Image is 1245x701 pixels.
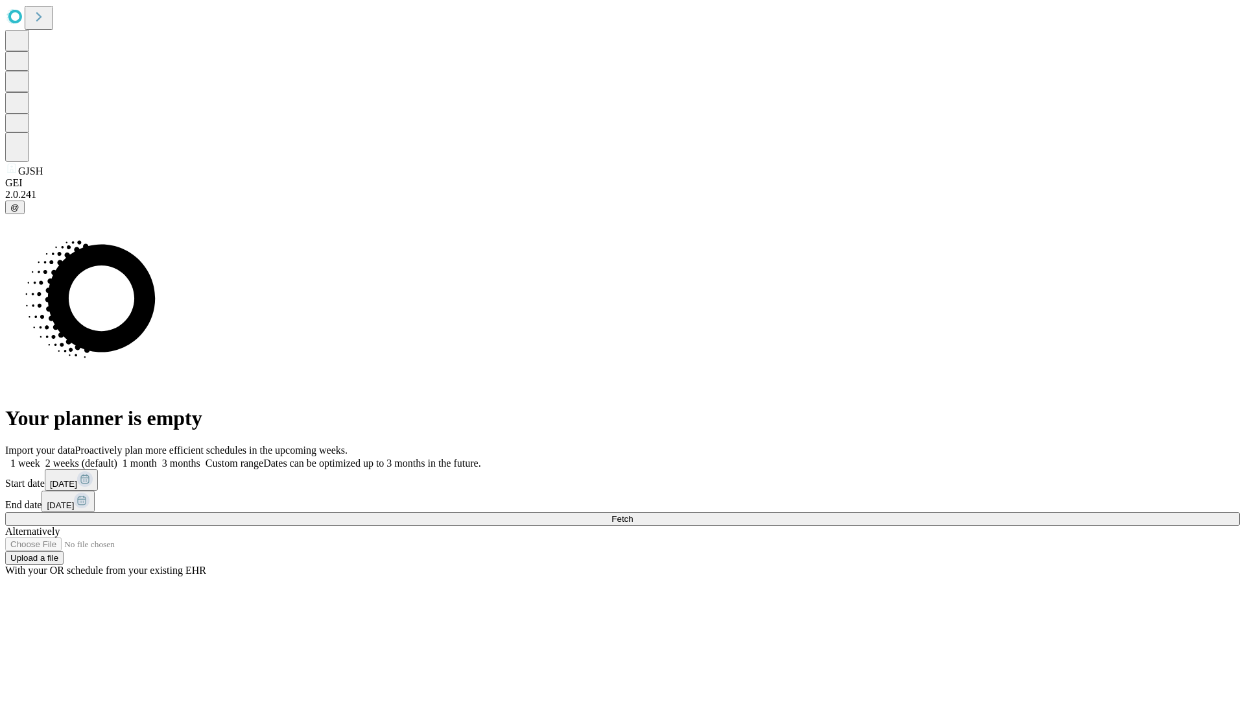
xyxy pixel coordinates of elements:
span: Dates can be optimized up to 3 months in the future. [263,458,480,469]
button: Upload a file [5,551,64,565]
span: [DATE] [47,500,74,510]
div: 2.0.241 [5,189,1240,201]
h1: Your planner is empty [5,406,1240,430]
button: @ [5,201,25,214]
div: End date [5,491,1240,512]
span: With your OR schedule from your existing EHR [5,565,206,576]
span: [DATE] [50,479,77,489]
button: Fetch [5,512,1240,526]
span: Custom range [206,458,263,469]
span: 2 weeks (default) [45,458,117,469]
span: GJSH [18,166,43,177]
button: [DATE] [41,491,95,512]
div: Start date [5,469,1240,491]
span: Import your data [5,445,75,456]
span: Fetch [611,514,633,524]
span: 1 month [123,458,157,469]
span: Alternatively [5,526,60,537]
div: GEI [5,177,1240,189]
span: @ [10,203,19,212]
button: [DATE] [45,469,98,491]
span: Proactively plan more efficient schedules in the upcoming weeks. [75,445,348,456]
span: 3 months [162,458,200,469]
span: 1 week [10,458,40,469]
